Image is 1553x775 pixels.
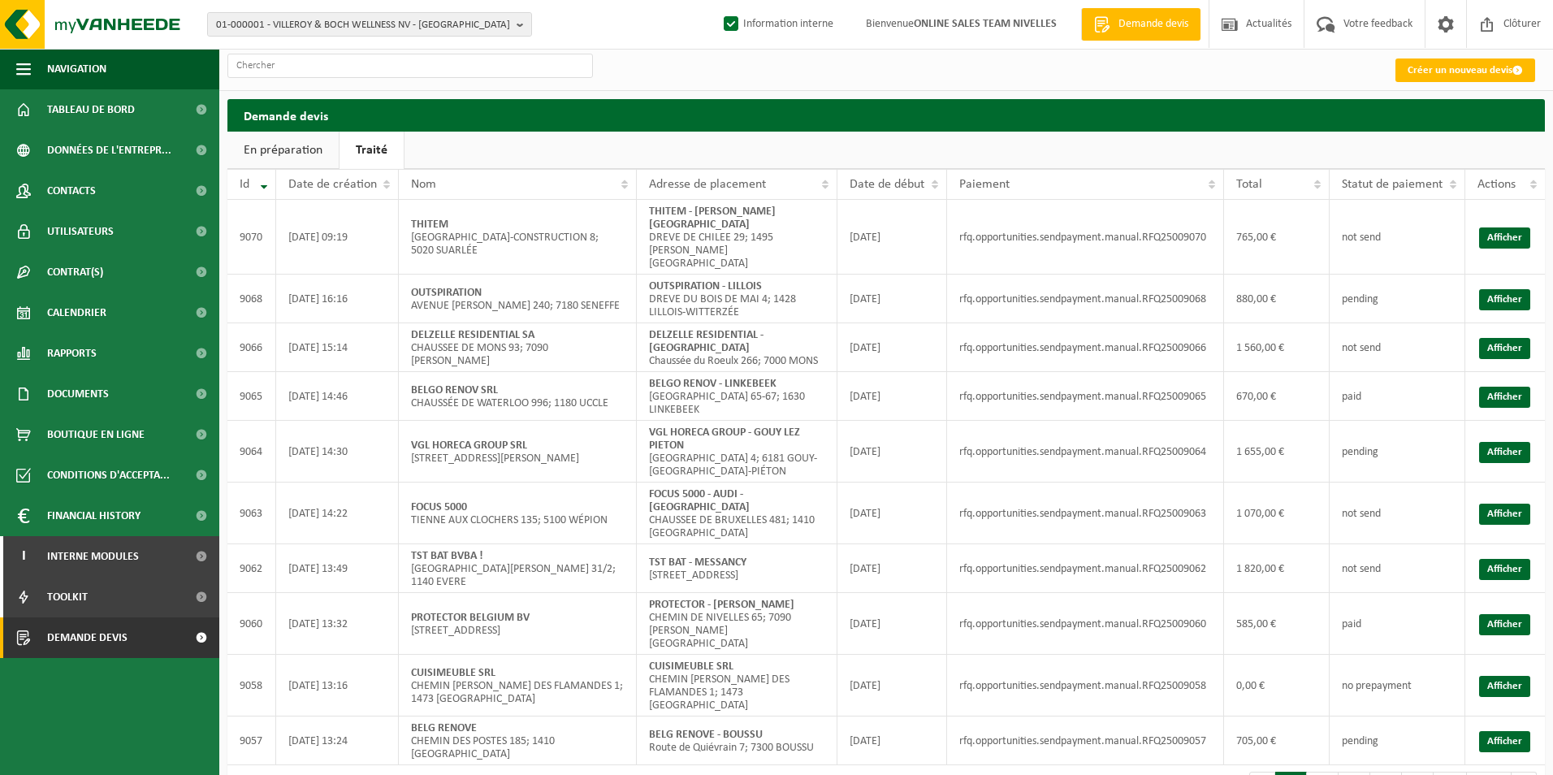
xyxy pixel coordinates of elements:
[837,421,947,483] td: [DATE]
[227,372,276,421] td: 9065
[637,200,837,275] td: DREVE DE CHILEE 29; 1495 [PERSON_NAME][GEOGRAPHIC_DATA]
[276,717,399,765] td: [DATE] 13:24
[1342,680,1412,692] span: no prepayment
[240,178,249,191] span: Id
[399,483,637,544] td: TIENNE AUX CLOCHERS 135; 5100 WÉPION
[227,200,276,275] td: 9070
[837,483,947,544] td: [DATE]
[1224,717,1330,765] td: 705,00 €
[227,483,276,544] td: 9063
[227,421,276,483] td: 9064
[1479,338,1530,359] a: Afficher
[637,593,837,655] td: CHEMIN DE NIVELLES 65; 7090 [PERSON_NAME][GEOGRAPHIC_DATA]
[399,275,637,323] td: AVENUE [PERSON_NAME] 240; 7180 SENEFFE
[947,544,1224,593] td: rfq.opportunities.sendpayment.manual.RFQ25009062
[959,178,1010,191] span: Paiement
[276,544,399,593] td: [DATE] 13:49
[837,323,947,372] td: [DATE]
[399,593,637,655] td: [STREET_ADDRESS]
[399,200,637,275] td: [GEOGRAPHIC_DATA]-CONSTRUCTION 8; 5020 SUARLÉE
[276,421,399,483] td: [DATE] 14:30
[216,13,510,37] span: 01-000001 - VILLEROY & BOCH WELLNESS NV - [GEOGRAPHIC_DATA]
[227,54,593,78] input: Chercher
[947,655,1224,717] td: rfq.opportunities.sendpayment.manual.RFQ25009058
[227,717,276,765] td: 9057
[47,496,141,536] span: Financial History
[1342,391,1361,403] span: paid
[227,323,276,372] td: 9066
[1479,289,1530,310] a: Afficher
[649,599,794,611] strong: PROTECTOR - [PERSON_NAME]
[637,421,837,483] td: [GEOGRAPHIC_DATA] 4; 6181 GOUY-[GEOGRAPHIC_DATA]-PIÉTON
[637,323,837,372] td: Chaussée du Roeulx 266; 7000 MONS
[649,329,764,354] strong: DELZELLE RESIDENTIAL - [GEOGRAPHIC_DATA]
[47,617,128,658] span: Demande devis
[411,439,527,452] strong: VGL HORECA GROUP SRL
[1342,178,1443,191] span: Statut de paiement
[1224,275,1330,323] td: 880,00 €
[1395,58,1535,82] a: Créer un nouveau devis
[47,171,96,211] span: Contacts
[637,717,837,765] td: Route de Quiévrain 7; 7300 BOUSSU
[1224,593,1330,655] td: 585,00 €
[649,729,763,741] strong: BELG RENOVE - BOUSSU
[411,384,498,396] strong: BELGO RENOV SRL
[399,323,637,372] td: CHAUSSEE DE MONS 93; 7090 [PERSON_NAME]
[1224,544,1330,593] td: 1 820,00 €
[1224,421,1330,483] td: 1 655,00 €
[649,426,800,452] strong: VGL HORECA GROUP - GOUY LEZ PIETON
[207,12,532,37] button: 01-000001 - VILLEROY & BOCH WELLNESS NV - [GEOGRAPHIC_DATA]
[947,372,1224,421] td: rfq.opportunities.sendpayment.manual.RFQ25009065
[837,372,947,421] td: [DATE]
[1479,442,1530,463] a: Afficher
[649,178,766,191] span: Adresse de placement
[1342,446,1378,458] span: pending
[276,593,399,655] td: [DATE] 13:32
[340,132,404,169] a: Traité
[227,99,1545,131] h2: Demande devis
[637,275,837,323] td: DREVE DU BOIS DE MAI 4; 1428 LILLOIS-WITTERZÉE
[1479,227,1530,249] a: Afficher
[1224,200,1330,275] td: 765,00 €
[399,421,637,483] td: [STREET_ADDRESS][PERSON_NAME]
[1224,323,1330,372] td: 1 560,00 €
[47,49,106,89] span: Navigation
[276,372,399,421] td: [DATE] 14:46
[637,372,837,421] td: [GEOGRAPHIC_DATA] 65-67; 1630 LINKEBEEK
[837,544,947,593] td: [DATE]
[227,593,276,655] td: 9060
[947,421,1224,483] td: rfq.opportunities.sendpayment.manual.RFQ25009064
[47,414,145,455] span: Boutique en ligne
[47,211,114,252] span: Utilisateurs
[1342,563,1381,575] span: not send
[1479,387,1530,408] a: Afficher
[850,178,924,191] span: Date de début
[947,593,1224,655] td: rfq.opportunities.sendpayment.manual.RFQ25009060
[227,275,276,323] td: 9068
[411,667,495,679] strong: CUISIMEUBLE SRL
[637,544,837,593] td: [STREET_ADDRESS]
[47,130,171,171] span: Données de l'entrepr...
[1236,178,1262,191] span: Total
[649,556,746,569] strong: TST BAT - MESSANCY
[47,455,170,496] span: Conditions d'accepta...
[649,280,762,292] strong: OUTSPIRATION - LILLOIS
[914,18,1057,30] strong: ONLINE SALES TEAM NIVELLES
[276,655,399,717] td: [DATE] 13:16
[649,206,776,231] strong: THITEM - [PERSON_NAME][GEOGRAPHIC_DATA]
[411,550,483,562] strong: TST BAT BVBA !
[47,374,109,414] span: Documents
[1224,483,1330,544] td: 1 070,00 €
[947,717,1224,765] td: rfq.opportunities.sendpayment.manual.RFQ25009057
[649,660,733,673] strong: CUISIMEUBLE SRL
[411,287,482,299] strong: OUTSPIRATION
[1342,293,1378,305] span: pending
[411,722,477,734] strong: BELG RENOVE
[837,275,947,323] td: [DATE]
[1479,614,1530,635] a: Afficher
[16,536,31,577] span: I
[1479,676,1530,697] a: Afficher
[1342,735,1378,747] span: pending
[47,292,106,333] span: Calendrier
[276,323,399,372] td: [DATE] 15:14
